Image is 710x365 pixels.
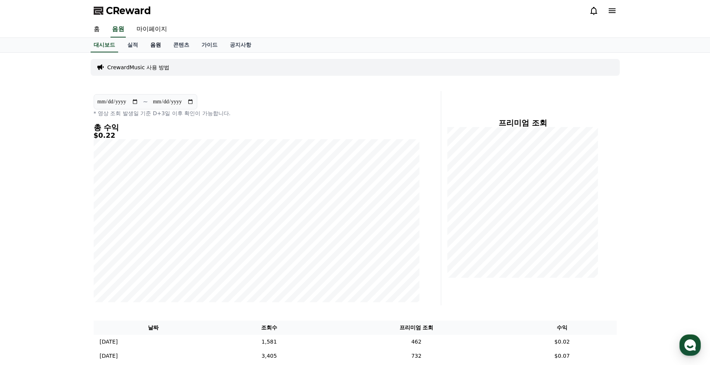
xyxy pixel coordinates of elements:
[325,349,507,363] td: 732
[325,321,507,335] th: 프리미엄 조회
[2,243,50,262] a: 홈
[213,321,325,335] th: 조회수
[94,109,419,117] p: * 영상 조회 발생일 기준 D+3일 이후 확인이 가능합니다.
[50,243,99,262] a: 대화
[94,321,213,335] th: 날짜
[508,349,617,363] td: $0.07
[213,349,325,363] td: 3,405
[144,38,167,52] a: 음원
[508,335,617,349] td: $0.02
[100,352,118,360] p: [DATE]
[24,254,29,260] span: 홈
[88,21,106,37] a: 홈
[118,254,127,260] span: 설정
[94,123,419,132] h4: 총 수익
[195,38,224,52] a: 가이드
[325,335,507,349] td: 462
[94,132,419,139] h5: $0.22
[224,38,257,52] a: 공지사항
[91,38,118,52] a: 대시보드
[121,38,144,52] a: 실적
[508,321,617,335] th: 수익
[107,64,170,71] a: CrewardMusic 사용 방법
[70,254,79,261] span: 대화
[213,335,325,349] td: 1,581
[447,119,598,127] h4: 프리미엄 조회
[99,243,147,262] a: 설정
[167,38,195,52] a: 콘텐츠
[94,5,151,17] a: CReward
[143,97,148,106] p: ~
[106,5,151,17] span: CReward
[130,21,173,37] a: 마이페이지
[100,338,118,346] p: [DATE]
[110,21,126,37] a: 음원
